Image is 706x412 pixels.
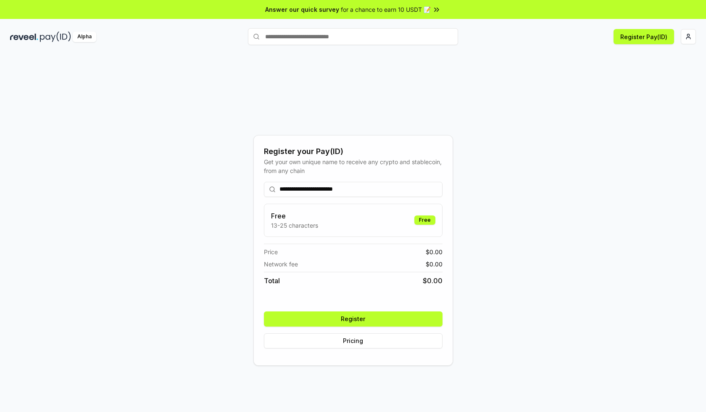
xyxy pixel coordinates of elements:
div: Alpha [73,32,96,42]
p: 13-25 characters [271,221,318,230]
span: Price [264,247,278,256]
div: Get your own unique name to receive any crypto and stablecoin, from any chain [264,157,443,175]
span: for a chance to earn 10 USDT 📝 [341,5,431,14]
span: Answer our quick survey [265,5,339,14]
button: Pricing [264,333,443,348]
span: $ 0.00 [426,260,443,268]
span: $ 0.00 [426,247,443,256]
span: Total [264,276,280,286]
div: Register your Pay(ID) [264,146,443,157]
button: Register Pay(ID) [614,29,674,44]
button: Register [264,311,443,327]
h3: Free [271,211,318,221]
span: Network fee [264,260,298,268]
span: $ 0.00 [423,276,443,286]
img: reveel_dark [10,32,38,42]
div: Free [414,215,435,225]
img: pay_id [40,32,71,42]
